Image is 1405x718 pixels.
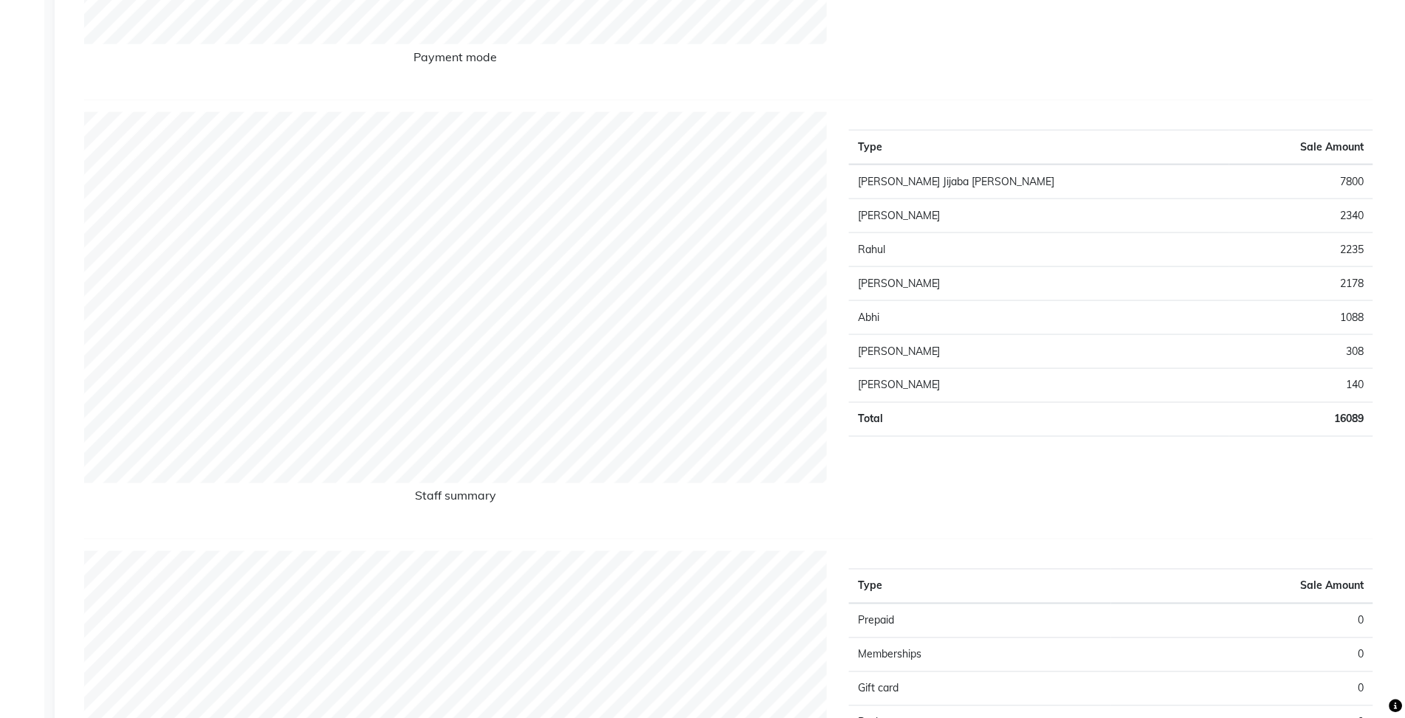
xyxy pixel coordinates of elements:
td: 7800 [1229,165,1373,199]
h6: Payment mode [84,50,827,70]
td: Prepaid [849,604,1111,638]
td: [PERSON_NAME] [849,335,1229,369]
td: [PERSON_NAME] [849,199,1229,233]
td: 16089 [1229,403,1373,437]
th: Type [849,131,1229,165]
td: [PERSON_NAME] [849,369,1229,403]
td: 1088 [1229,301,1373,335]
td: Rahul [849,233,1229,267]
h6: Staff summary [84,489,827,509]
td: 0 [1111,672,1373,706]
td: 2235 [1229,233,1373,267]
td: Total [849,403,1229,437]
td: [PERSON_NAME] [849,267,1229,301]
td: 2178 [1229,267,1373,301]
td: 0 [1111,638,1373,672]
td: Gift card [849,672,1111,706]
th: Sale Amount [1111,570,1373,604]
td: Abhi [849,301,1229,335]
td: [PERSON_NAME] Jijaba [PERSON_NAME] [849,165,1229,199]
td: Memberships [849,638,1111,672]
td: 140 [1229,369,1373,403]
th: Sale Amount [1229,131,1373,165]
td: 2340 [1229,199,1373,233]
td: 0 [1111,604,1373,638]
th: Type [849,570,1111,604]
td: 308 [1229,335,1373,369]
